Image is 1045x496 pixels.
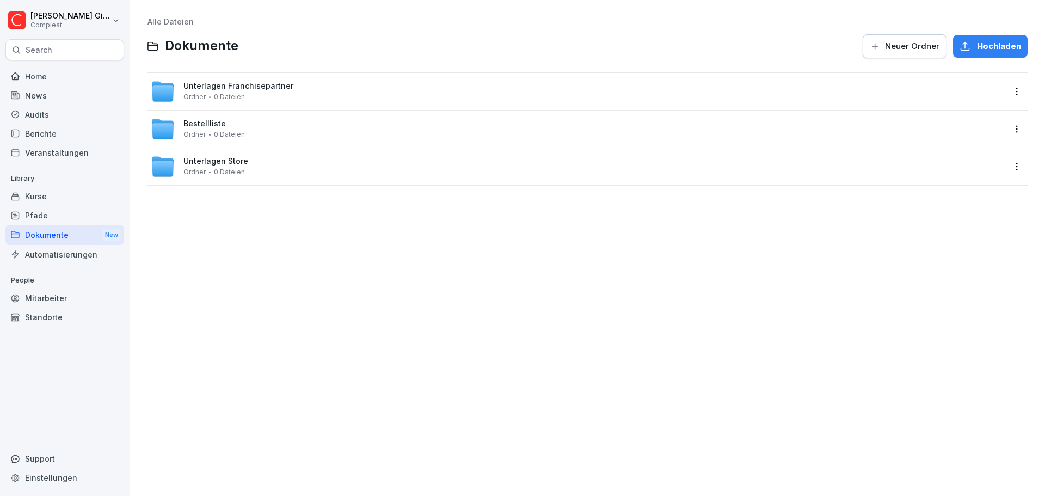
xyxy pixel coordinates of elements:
[214,93,245,101] span: 0 Dateien
[183,119,226,128] span: Bestellliste
[5,105,124,124] a: Audits
[5,289,124,308] a: Mitarbeiter
[30,21,110,29] p: Compleat
[183,131,206,138] span: Ordner
[863,34,946,58] button: Neuer Ordner
[5,143,124,162] a: Veranstaltungen
[5,86,124,105] a: News
[953,35,1028,58] button: Hochladen
[214,168,245,176] span: 0 Dateien
[151,117,1005,141] a: BestelllisteOrdner0 Dateien
[5,206,124,225] a: Pfade
[977,40,1021,52] span: Hochladen
[5,124,124,143] a: Berichte
[5,170,124,187] p: Library
[5,468,124,487] a: Einstellungen
[5,245,124,264] a: Automatisierungen
[147,17,194,26] a: Alle Dateien
[151,79,1005,103] a: Unterlagen FranchisepartnerOrdner0 Dateien
[5,449,124,468] div: Support
[151,155,1005,179] a: Unterlagen StoreOrdner0 Dateien
[165,38,238,54] span: Dokumente
[26,45,52,56] p: Search
[214,131,245,138] span: 0 Dateien
[30,11,110,21] p: [PERSON_NAME] Gimpel
[5,187,124,206] a: Kurse
[183,82,293,91] span: Unterlagen Franchisepartner
[183,93,206,101] span: Ordner
[183,168,206,176] span: Ordner
[5,225,124,245] a: DokumenteNew
[102,229,121,241] div: New
[5,225,124,245] div: Dokumente
[5,272,124,289] p: People
[885,40,939,52] span: Neuer Ordner
[183,157,248,166] span: Unterlagen Store
[5,308,124,327] a: Standorte
[5,67,124,86] a: Home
